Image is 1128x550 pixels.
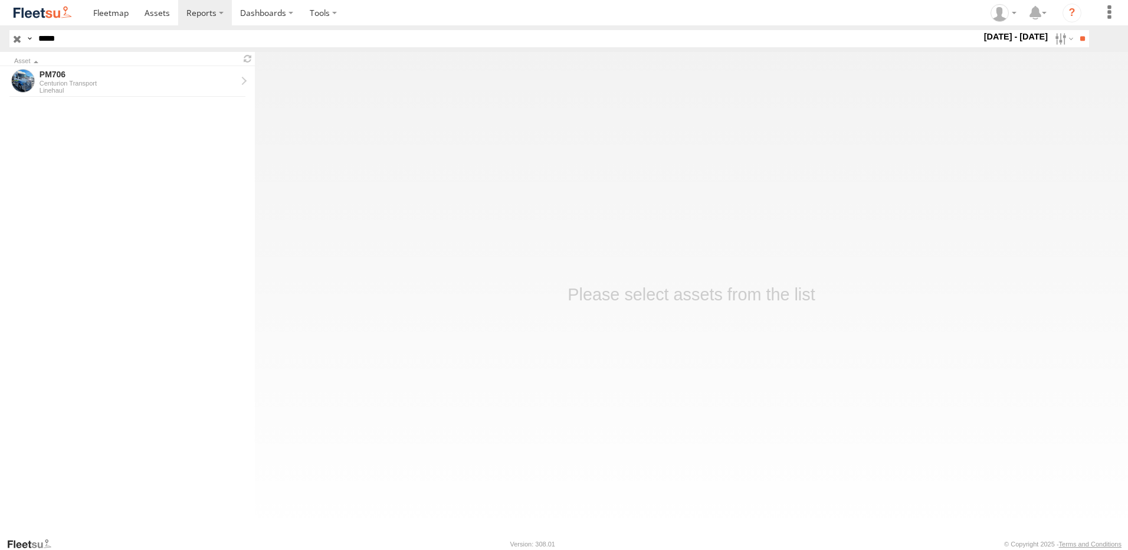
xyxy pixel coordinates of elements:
label: [DATE] - [DATE] [982,30,1051,43]
div: Linehaul [40,87,237,94]
i: ? [1063,4,1081,22]
img: fleetsu-logo-horizontal.svg [12,5,73,21]
div: Version: 308.01 [510,541,555,548]
label: Search Filter Options [1050,30,1075,47]
div: Click to Sort [14,58,236,64]
div: Centurion Transport [40,80,237,87]
div: © Copyright 2025 - [1004,541,1122,548]
span: Refresh [241,53,255,64]
label: Search Query [25,30,34,47]
a: Terms and Conditions [1059,541,1122,548]
div: Joy Ramos [986,4,1021,22]
a: Visit our Website [6,538,61,550]
div: PM706 - View Asset History [40,69,237,80]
